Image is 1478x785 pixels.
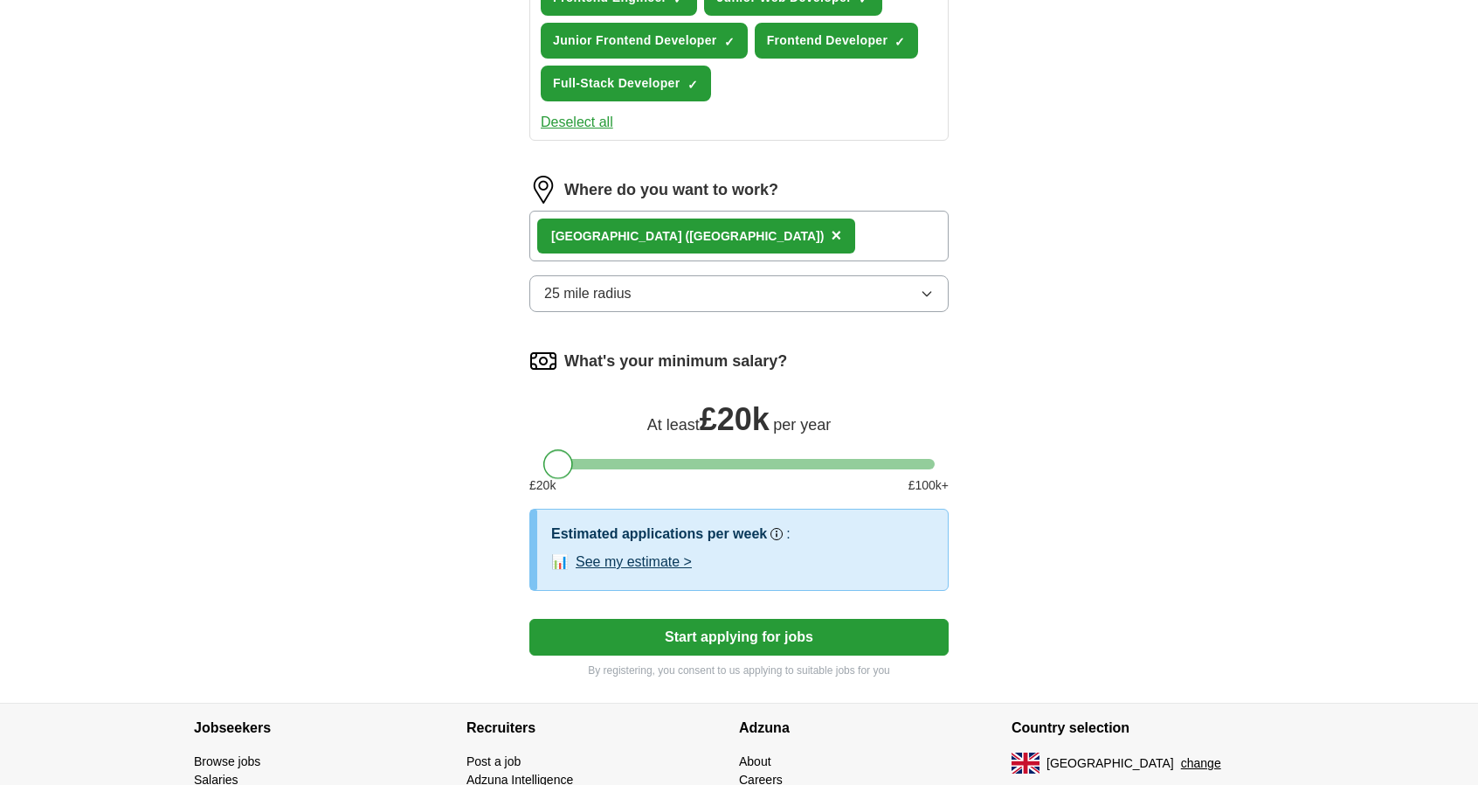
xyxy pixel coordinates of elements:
[551,552,569,573] span: 📊
[1012,704,1284,753] h4: Country selection
[553,31,717,50] span: Junior Frontend Developer
[739,754,771,768] a: About
[551,229,682,243] strong: [GEOGRAPHIC_DATA]
[194,754,260,768] a: Browse jobs
[466,754,521,768] a: Post a job
[831,226,841,245] span: ×
[541,66,711,101] button: Full-Stack Developer✓
[541,23,748,59] button: Junior Frontend Developer✓
[724,35,735,49] span: ✓
[529,663,949,678] p: By registering, you consent to us applying to suitable jobs for you
[700,401,770,437] span: £ 20k
[1181,754,1221,773] button: change
[1012,753,1039,774] img: UK flag
[755,23,919,59] button: Frontend Developer✓
[786,524,790,545] h3: :
[773,416,831,434] span: per year
[544,283,632,304] span: 25 mile radius
[831,223,841,249] button: ×
[894,35,905,49] span: ✓
[551,524,767,545] h3: Estimated applications per week
[529,476,556,495] span: £ 20 k
[564,178,778,202] label: Where do you want to work?
[529,619,949,656] button: Start applying for jobs
[529,347,557,375] img: salary.png
[767,31,888,50] span: Frontend Developer
[687,78,698,92] span: ✓
[553,74,680,93] span: Full-Stack Developer
[541,112,613,133] button: Deselect all
[529,176,557,204] img: location.png
[529,275,949,312] button: 25 mile radius
[564,350,787,373] label: What's your minimum salary?
[647,416,700,434] span: At least
[1046,754,1174,773] span: [GEOGRAPHIC_DATA]
[685,229,824,243] span: ([GEOGRAPHIC_DATA])
[576,552,692,573] button: See my estimate >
